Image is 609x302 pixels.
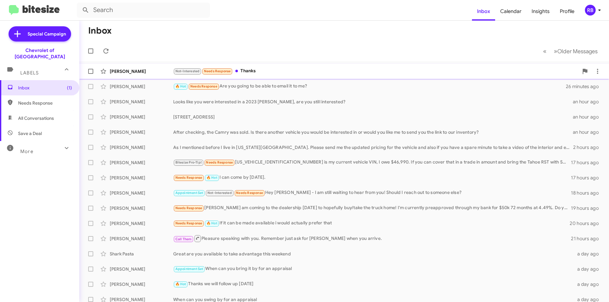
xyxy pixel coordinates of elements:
[573,281,604,287] div: a day ago
[206,176,217,180] span: 🔥 Hot
[173,83,566,90] div: Are you going to be able to email it to me?
[173,159,571,166] div: [US_VEHICLE_IDENTIFICATION_NUMBER] is my current vehicle VIN, I owe $46,990. If you can cover tha...
[555,2,580,21] a: Profile
[571,235,604,242] div: 21 hours ago
[550,45,601,58] button: Next
[28,31,66,37] span: Special Campaign
[573,114,604,120] div: an hour ago
[543,47,547,55] span: «
[573,144,604,151] div: 2 hours ago
[175,176,202,180] span: Needs Response
[110,68,173,74] div: [PERSON_NAME]
[554,47,557,55] span: »
[173,204,571,212] div: [PERSON_NAME] am coming to the dealership [DATE] to hopefully buy/take the truck home! I'm curren...
[173,251,573,257] div: Great are you available to take advantage this weekend
[77,3,210,18] input: Search
[110,251,173,257] div: Shark Pasta
[573,129,604,135] div: an hour ago
[175,160,202,164] span: Bitesize Pro-Tip!
[472,2,495,21] a: Inbox
[175,267,203,271] span: Appointment Set
[173,114,573,120] div: [STREET_ADDRESS]
[110,235,173,242] div: [PERSON_NAME]
[175,206,202,210] span: Needs Response
[175,84,186,88] span: 🔥 Hot
[175,191,203,195] span: Appointment Set
[207,191,232,195] span: Not-Interested
[9,26,71,42] a: Special Campaign
[204,69,231,73] span: Needs Response
[88,26,112,36] h1: Inbox
[571,190,604,196] div: 18 hours ago
[206,221,217,225] span: 🔥 Hot
[110,220,173,227] div: [PERSON_NAME]
[570,220,604,227] div: 20 hours ago
[110,129,173,135] div: [PERSON_NAME]
[173,174,571,181] div: I can come by [DATE].
[173,129,573,135] div: After checking, the Camry was sold. Is there another vehicle you would be interested in or would ...
[571,175,604,181] div: 17 hours ago
[110,205,173,211] div: [PERSON_NAME]
[110,190,173,196] div: [PERSON_NAME]
[573,251,604,257] div: a day ago
[110,281,173,287] div: [PERSON_NAME]
[18,130,42,137] span: Save a Deal
[527,2,555,21] a: Insights
[20,70,39,76] span: Labels
[110,114,173,120] div: [PERSON_NAME]
[206,160,233,164] span: Needs Response
[110,266,173,272] div: [PERSON_NAME]
[18,115,54,121] span: All Conversations
[110,159,173,166] div: [PERSON_NAME]
[173,67,579,75] div: Thanks
[539,45,550,58] button: Previous
[585,5,596,16] div: RB
[67,85,72,91] span: (1)
[557,48,598,55] span: Older Messages
[173,144,573,151] div: As I mentioned before I live in [US_STATE][GEOGRAPHIC_DATA]. Please send me the updated pricing f...
[495,2,527,21] a: Calendar
[190,84,217,88] span: Needs Response
[571,205,604,211] div: 19 hours ago
[573,266,604,272] div: a day ago
[580,5,602,16] button: RB
[571,159,604,166] div: 17 hours ago
[236,191,263,195] span: Needs Response
[566,83,604,90] div: 26 minutes ago
[175,221,202,225] span: Needs Response
[573,99,604,105] div: an hour ago
[540,45,601,58] nav: Page navigation example
[110,99,173,105] div: [PERSON_NAME]
[110,83,173,90] div: [PERSON_NAME]
[18,100,72,106] span: Needs Response
[173,280,573,288] div: Thanks we will follow up [DATE]
[20,149,33,154] span: More
[173,189,571,196] div: Hey [PERSON_NAME] - I am still waiting to hear from you! Should I reach out to someone else?
[110,144,173,151] div: [PERSON_NAME]
[110,175,173,181] div: [PERSON_NAME]
[175,237,192,241] span: Call Them
[18,85,72,91] span: Inbox
[175,69,200,73] span: Not-Interested
[173,265,573,273] div: When can you bring it by for an appraisal
[173,99,573,105] div: Looks like you were interested in a 2023 [PERSON_NAME], are you still interested?
[173,220,570,227] div: If it can be made available i would actually prefer that
[175,282,186,286] span: 🔥 Hot
[173,235,571,242] div: Pleasure speaking with you. Remember just ask for [PERSON_NAME] when you arrive.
